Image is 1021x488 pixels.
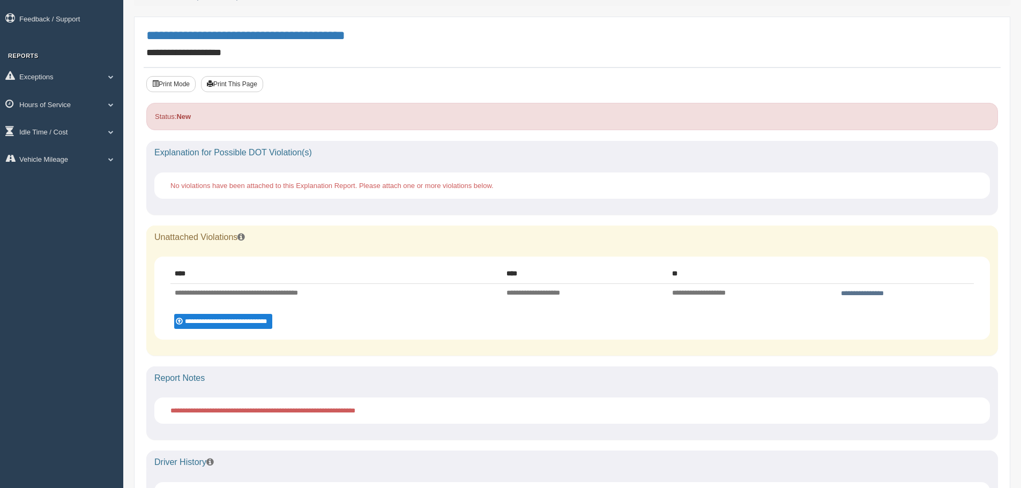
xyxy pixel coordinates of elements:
span: No violations have been attached to this Explanation Report. Please attach one or more violations... [170,182,494,190]
button: Print Mode [146,76,196,92]
div: Unattached Violations [146,226,998,249]
strong: New [176,112,191,121]
div: Status: [146,103,998,130]
button: Print This Page [201,76,263,92]
div: Driver History [146,451,998,474]
div: Report Notes [146,366,998,390]
div: Explanation for Possible DOT Violation(s) [146,141,998,164]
